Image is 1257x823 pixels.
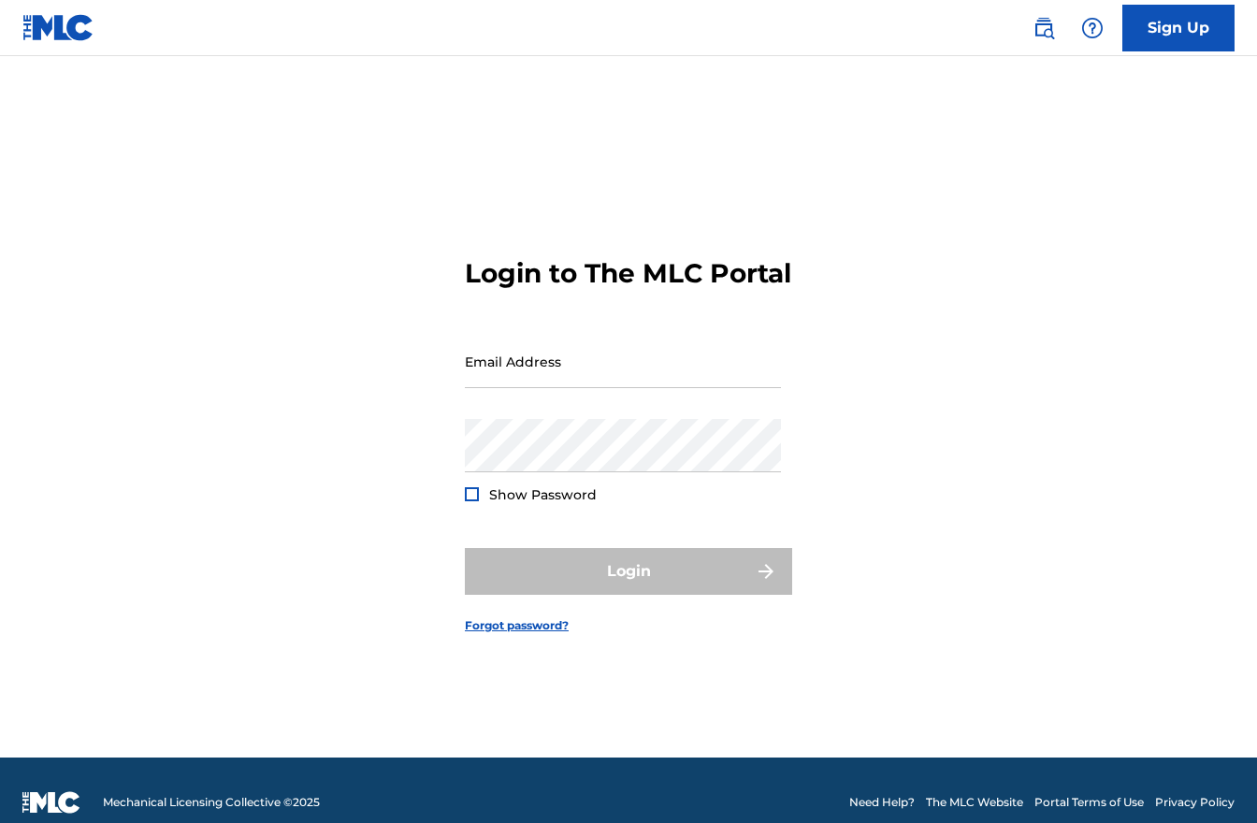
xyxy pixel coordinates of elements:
img: help [1081,17,1104,39]
h3: Login to The MLC Portal [465,257,791,290]
span: Mechanical Licensing Collective © 2025 [103,794,320,811]
a: Privacy Policy [1155,794,1235,811]
a: The MLC Website [926,794,1023,811]
img: logo [22,791,80,814]
div: Help [1074,9,1111,47]
a: Sign Up [1122,5,1235,51]
img: search [1033,17,1055,39]
a: Forgot password? [465,617,569,634]
a: Need Help? [849,794,915,811]
a: Public Search [1025,9,1062,47]
span: Show Password [489,486,597,503]
a: Portal Terms of Use [1034,794,1144,811]
img: MLC Logo [22,14,94,41]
